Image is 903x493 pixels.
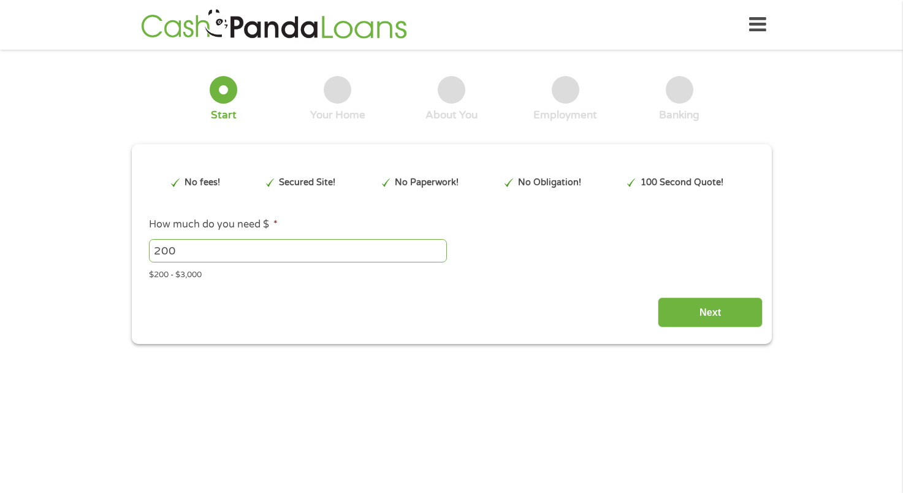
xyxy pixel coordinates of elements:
[395,176,459,189] p: No Paperwork!
[137,7,411,42] img: GetLoanNow Logo
[641,176,723,189] p: 100 Second Quote!
[185,176,220,189] p: No fees!
[149,265,753,281] div: $200 - $3,000
[211,109,237,122] div: Start
[310,109,365,122] div: Your Home
[425,109,478,122] div: About You
[149,218,278,231] label: How much do you need $
[658,297,763,327] input: Next
[659,109,699,122] div: Banking
[279,176,335,189] p: Secured Site!
[533,109,597,122] div: Employment
[518,176,581,189] p: No Obligation!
